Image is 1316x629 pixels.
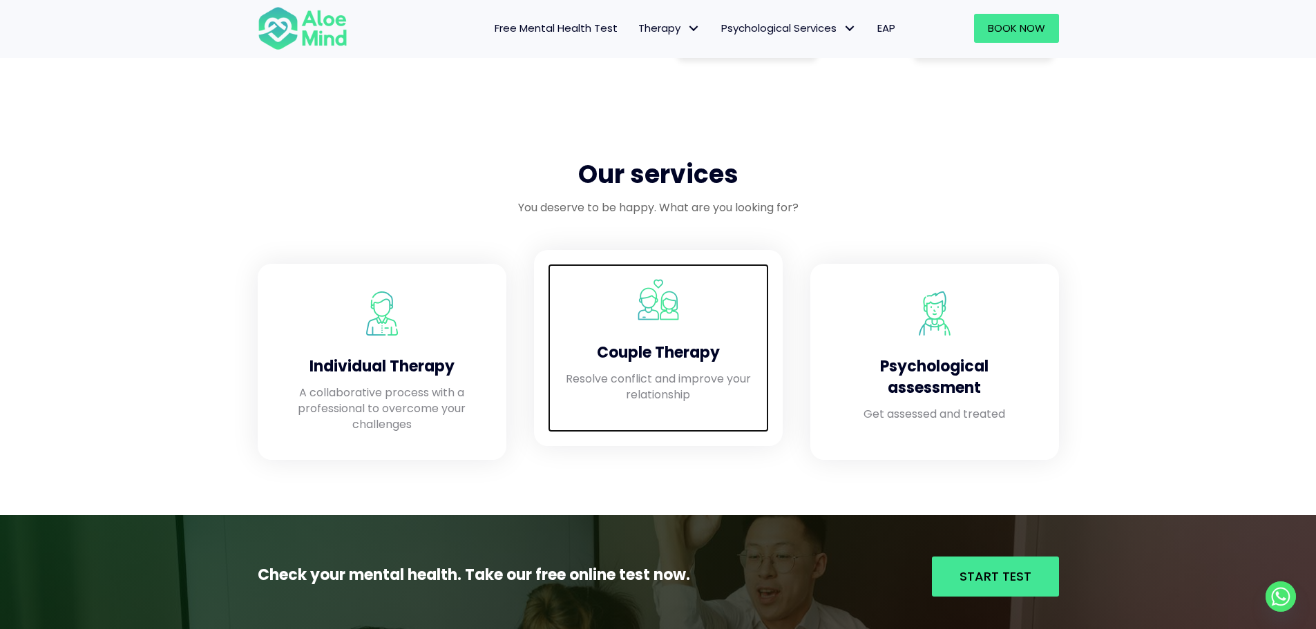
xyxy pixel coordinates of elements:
[258,564,750,586] p: Check your mental health. Take our free online test now.
[1266,581,1296,612] a: Whatsapp
[684,19,704,39] span: Therapy: submenu
[258,200,1059,215] p: You deserve to be happy. What are you looking for?
[711,14,867,43] a: Psychological ServicesPsychological Services: submenu
[960,568,1031,585] span: Start Test
[721,21,857,35] span: Psychological Services
[484,14,628,43] a: Free Mental Health Test
[258,6,347,51] img: Aloe mind Logo
[628,14,711,43] a: TherapyTherapy: submenu
[562,342,755,364] h4: Couple Therapy
[840,19,860,39] span: Psychological Services: submenu
[636,278,680,322] img: Aloe Mind Malaysia | Mental Healthcare Services in Malaysia and Singapore
[974,14,1059,43] a: Book Now
[271,278,493,446] a: Aloe Mind Malaysia | Mental Healthcare Services in Malaysia and Singapore Individual Therapy A co...
[867,14,906,43] a: EAP
[562,371,755,403] p: Resolve conflict and improve your relationship
[285,356,479,378] h4: Individual Therapy
[548,264,769,432] a: Aloe Mind Malaysia | Mental Healthcare Services in Malaysia and Singapore Couple Therapy Resolve ...
[988,21,1045,35] span: Book Now
[932,557,1059,597] a: Start Test
[838,356,1031,399] h4: Psychological assessment
[495,21,618,35] span: Free Mental Health Test
[285,385,479,433] p: A collaborative process with a professional to overcome your challenges
[824,278,1045,446] a: Aloe Mind Malaysia | Mental Healthcare Services in Malaysia and Singapore Psychological assessmen...
[638,21,700,35] span: Therapy
[877,21,895,35] span: EAP
[838,406,1031,422] p: Get assessed and treated
[913,291,957,336] img: Aloe Mind Malaysia | Mental Healthcare Services in Malaysia and Singapore
[578,157,738,192] span: Our services
[365,14,906,43] nav: Menu
[360,291,404,336] img: Aloe Mind Malaysia | Mental Healthcare Services in Malaysia and Singapore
